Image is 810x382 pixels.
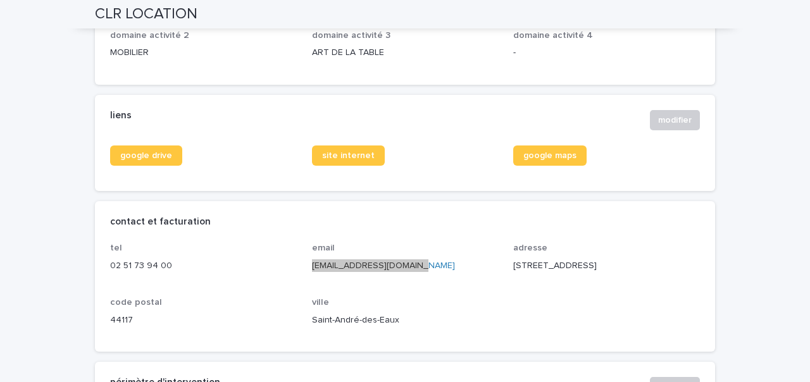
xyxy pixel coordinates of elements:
[110,314,297,327] p: 44117
[110,46,297,59] p: MOBILIER
[120,151,172,160] span: google drive
[312,298,329,307] span: ville
[312,31,390,40] span: domaine activité 3
[312,145,385,166] a: site internet
[322,151,375,160] span: site internet
[513,145,587,166] a: google maps
[95,5,197,23] h2: CLR LOCATION
[110,31,189,40] span: domaine activité 2
[513,243,547,252] span: adresse
[312,261,455,270] a: [EMAIL_ADDRESS][DOMAIN_NAME]
[110,145,182,166] a: google drive
[110,110,132,121] h2: liens
[110,259,297,273] p: 02 51 73 94 00
[110,243,122,252] span: tel
[513,46,700,59] p: -
[513,31,593,40] span: domaine activité 4
[312,314,499,327] p: Saint-André-des-Eaux
[110,216,211,228] h2: contact et facturation
[110,298,162,307] span: code postal
[312,46,499,59] p: ART DE LA TABLE
[513,259,700,273] p: [STREET_ADDRESS]
[650,110,700,130] button: modifier
[312,243,335,252] span: email
[523,151,576,160] span: google maps
[658,114,692,126] span: modifier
